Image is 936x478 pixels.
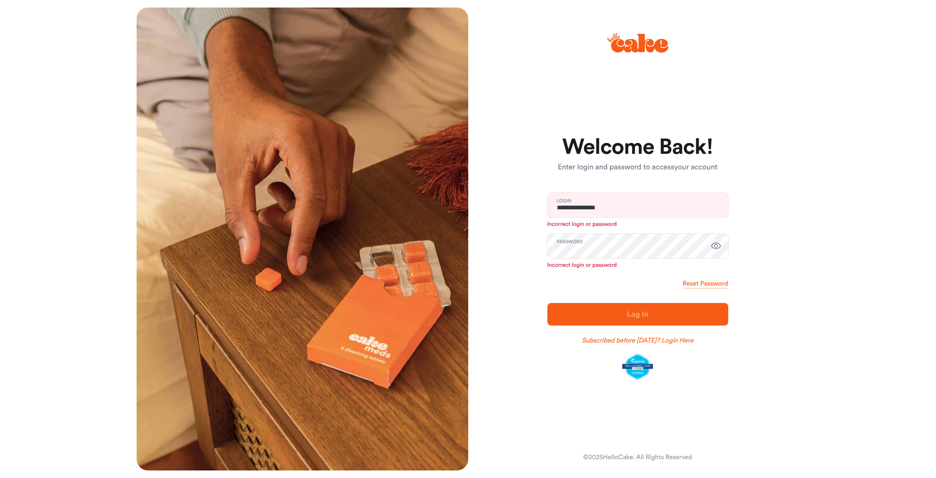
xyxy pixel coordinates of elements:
[547,303,728,326] button: Log In
[547,136,728,159] h1: Welcome Back!
[582,336,693,345] a: Subscribed before [DATE]? Login Here
[583,453,692,462] div: © 2025 HelloCake. All Rights Reserved
[683,279,728,288] a: Reset Password
[547,221,728,228] p: Incorrect login or password
[547,162,728,173] p: Enter login and password to access your account
[622,354,653,380] img: legit-script-certified.png
[627,311,648,318] span: Log In
[547,262,728,269] p: Incorrect login or password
